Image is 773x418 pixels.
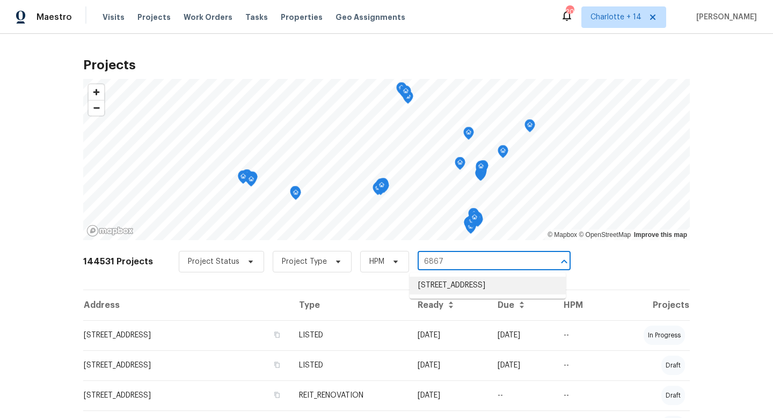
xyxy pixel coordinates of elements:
[409,290,489,320] th: Ready
[374,181,385,197] div: Map marker
[475,168,486,184] div: Map marker
[188,256,239,267] span: Project Status
[478,160,488,177] div: Map marker
[369,256,384,267] span: HPM
[37,12,72,23] span: Maestro
[89,100,104,116] button: Zoom out
[184,12,232,23] span: Work Orders
[409,380,489,410] td: [DATE]
[83,290,290,320] th: Address
[83,79,690,240] canvas: Map
[103,12,125,23] span: Visits
[272,330,282,340] button: Copy Address
[378,178,389,194] div: Map marker
[246,174,257,190] div: Map marker
[557,254,572,269] button: Close
[290,380,409,410] td: REIT_RENOVATION
[469,208,479,225] div: Map marker
[245,171,256,188] div: Map marker
[410,277,566,294] li: [STREET_ADDRESS]
[489,380,556,410] td: --
[465,221,476,237] div: Map marker
[409,350,489,380] td: [DATE]
[83,60,690,70] h2: Projects
[465,220,476,237] div: Map marker
[376,179,387,196] div: Map marker
[336,12,405,23] span: Geo Assignments
[83,350,290,380] td: [STREET_ADDRESS]
[242,169,252,186] div: Map marker
[590,12,641,23] span: Charlotte + 14
[238,171,249,188] div: Map marker
[396,82,407,99] div: Map marker
[464,217,475,234] div: Map marker
[489,290,556,320] th: Due
[83,380,290,410] td: [STREET_ADDRESS]
[489,320,556,350] td: [DATE]
[634,231,687,239] a: Improve this map
[281,12,323,23] span: Properties
[555,380,608,410] td: --
[455,157,465,174] div: Map marker
[290,186,301,203] div: Map marker
[290,187,301,204] div: Map marker
[555,350,608,380] td: --
[498,145,508,162] div: Map marker
[661,356,685,375] div: draft
[418,254,541,270] input: Search projects
[566,6,573,17] div: 204
[661,386,685,405] div: draft
[548,231,577,239] a: Mapbox
[376,178,386,195] div: Map marker
[399,86,410,103] div: Map marker
[137,12,171,23] span: Projects
[464,217,475,233] div: Map marker
[83,256,153,267] h2: 144531 Projects
[466,215,477,232] div: Map marker
[89,84,104,100] button: Zoom in
[644,326,685,345] div: in progress
[555,290,608,320] th: HPM
[467,214,478,231] div: Map marker
[469,212,480,228] div: Map marker
[245,13,268,21] span: Tasks
[409,320,489,350] td: [DATE]
[272,360,282,370] button: Copy Address
[376,179,387,196] div: Map marker
[476,161,486,177] div: Map marker
[272,390,282,400] button: Copy Address
[692,12,757,23] span: [PERSON_NAME]
[555,320,608,350] td: --
[290,350,409,380] td: LISTED
[83,320,290,350] td: [STREET_ADDRESS]
[400,85,411,102] div: Map marker
[579,231,631,239] a: OpenStreetMap
[290,290,409,320] th: Type
[524,119,535,136] div: Map marker
[238,170,249,187] div: Map marker
[463,127,474,143] div: Map marker
[373,182,383,199] div: Map marker
[468,208,479,225] div: Map marker
[282,256,327,267] span: Project Type
[489,350,556,380] td: [DATE]
[86,225,134,237] a: Mapbox homepage
[609,290,690,320] th: Projects
[290,320,409,350] td: LISTED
